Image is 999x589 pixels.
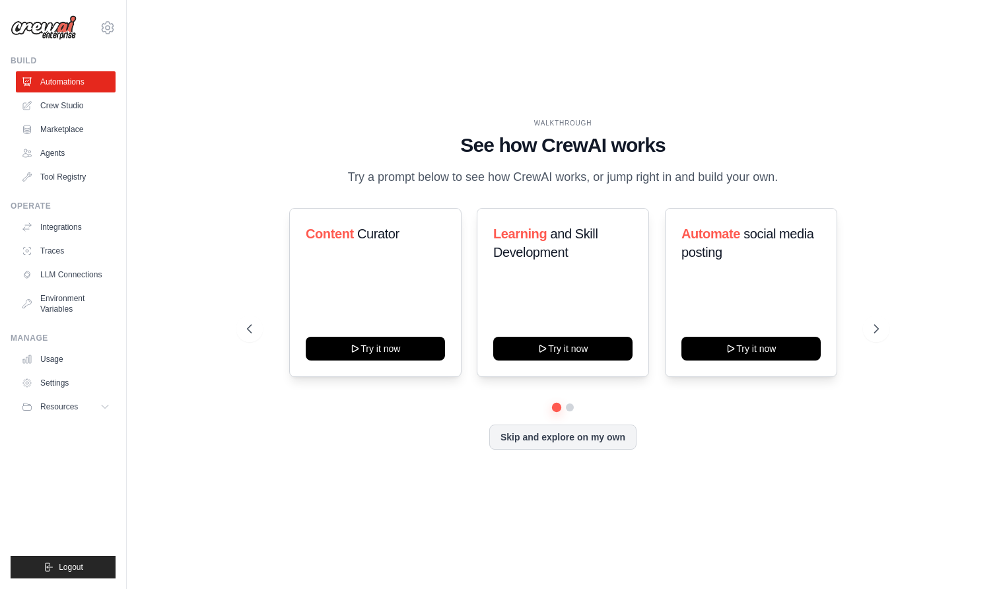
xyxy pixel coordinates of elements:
[16,349,116,370] a: Usage
[16,288,116,320] a: Environment Variables
[247,133,879,157] h1: See how CrewAI works
[16,217,116,238] a: Integrations
[11,333,116,343] div: Manage
[16,143,116,164] a: Agents
[357,226,399,241] span: Curator
[16,372,116,394] a: Settings
[16,396,116,417] button: Resources
[306,226,354,241] span: Content
[247,118,879,128] div: WALKTHROUGH
[493,337,633,361] button: Try it now
[341,168,785,187] p: Try a prompt below to see how CrewAI works, or jump right in and build your own.
[16,95,116,116] a: Crew Studio
[493,226,547,241] span: Learning
[16,240,116,261] a: Traces
[59,562,83,572] span: Logout
[489,425,637,450] button: Skip and explore on my own
[11,15,77,40] img: Logo
[16,71,116,92] a: Automations
[681,226,814,260] span: social media posting
[11,201,116,211] div: Operate
[306,337,445,361] button: Try it now
[16,119,116,140] a: Marketplace
[11,55,116,66] div: Build
[16,264,116,285] a: LLM Connections
[16,166,116,188] a: Tool Registry
[681,337,821,361] button: Try it now
[11,556,116,578] button: Logout
[40,401,78,412] span: Resources
[681,226,740,241] span: Automate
